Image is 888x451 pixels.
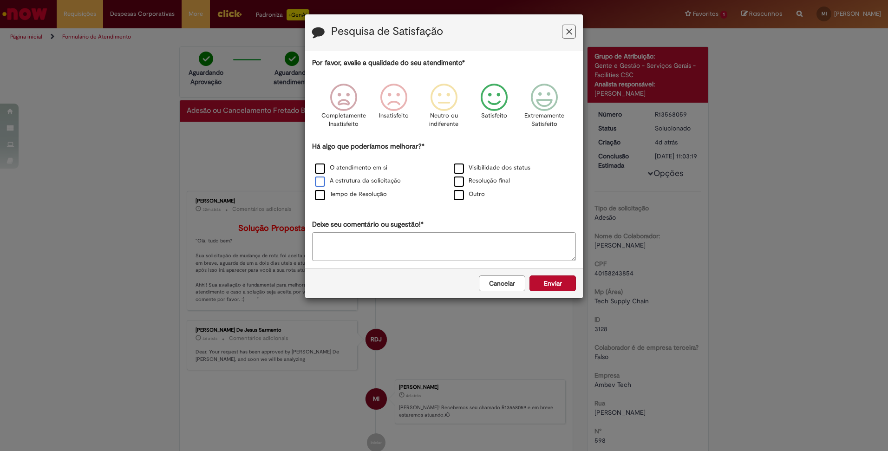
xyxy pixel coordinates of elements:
[321,111,366,129] p: Completamente Insatisfeito
[312,142,576,202] div: Há algo que poderíamos melhorar?*
[481,111,507,120] p: Satisfeito
[529,275,576,291] button: Enviar
[331,26,443,38] label: Pesquisa de Satisfação
[370,77,418,140] div: Insatisfeito
[454,176,510,185] label: Resolução final
[479,275,525,291] button: Cancelar
[379,111,409,120] p: Insatisfeito
[312,220,424,229] label: Deixe seu comentário ou sugestão!*
[454,163,530,172] label: Visibilidade dos status
[427,111,461,129] p: Neutro ou indiferente
[320,77,367,140] div: Completamente Insatisfeito
[454,190,485,199] label: Outro
[420,77,468,140] div: Neutro ou indiferente
[312,58,465,68] label: Por favor, avalie a qualidade do seu atendimento*
[524,111,564,129] p: Extremamente Satisfeito
[315,190,387,199] label: Tempo de Resolução
[470,77,518,140] div: Satisfeito
[315,176,401,185] label: A estrutura da solicitação
[315,163,387,172] label: O atendimento em si
[521,77,568,140] div: Extremamente Satisfeito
